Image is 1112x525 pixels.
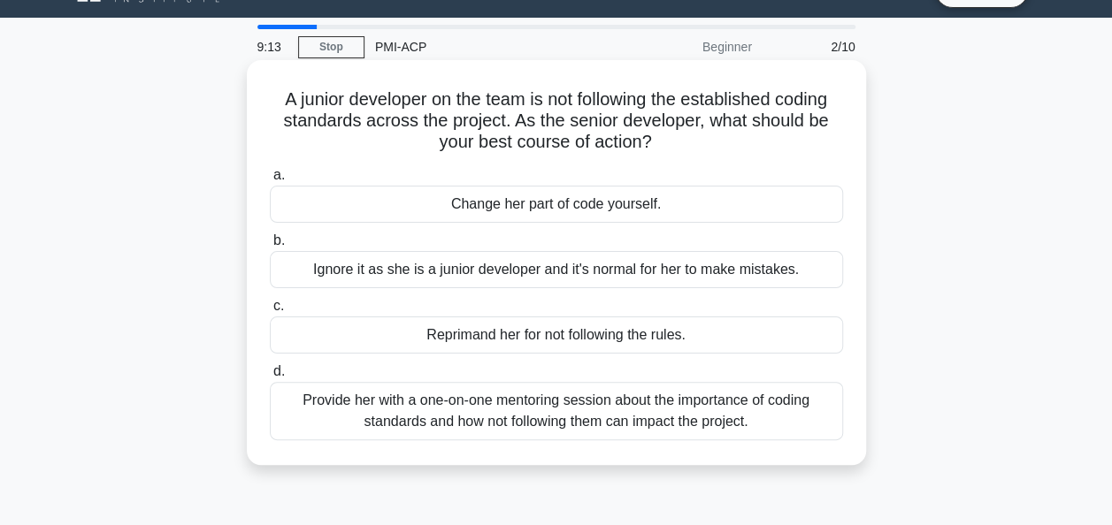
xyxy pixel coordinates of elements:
[273,298,284,313] span: c.
[273,232,285,247] span: b.
[270,382,843,440] div: Provide her with a one-on-one mentoring session about the importance of coding standards and how ...
[270,316,843,354] div: Reprimand her for not following the rules.
[247,29,298,65] div: 9:13
[273,363,285,378] span: d.
[298,36,364,58] a: Stop
[364,29,608,65] div: PMI-ACP
[268,88,845,154] h5: A junior developer on the team is not following the established coding standards across the proje...
[270,251,843,288] div: Ignore it as she is a junior developer and it's normal for her to make mistakes.
[273,167,285,182] span: a.
[763,29,866,65] div: 2/10
[270,186,843,223] div: Change her part of code yourself.
[608,29,763,65] div: Beginner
